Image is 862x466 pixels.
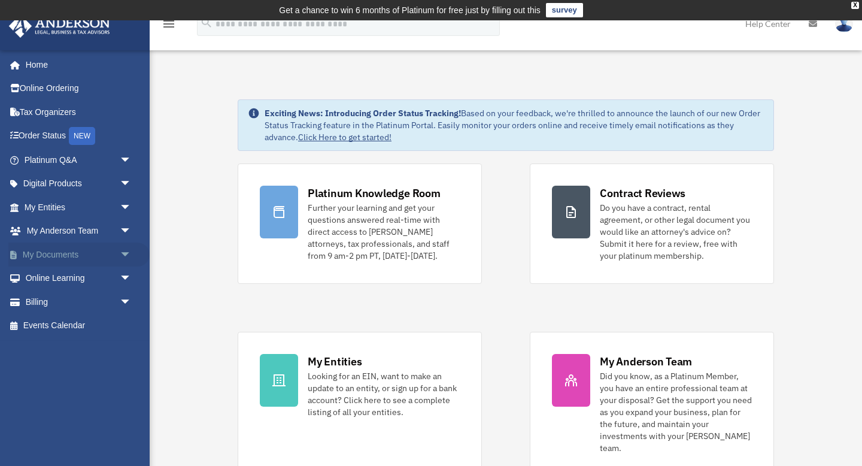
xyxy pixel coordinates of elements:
div: Get a chance to win 6 months of Platinum for free just by filling out this [279,3,541,17]
div: My Entities [308,354,362,369]
a: Home [8,53,144,77]
span: arrow_drop_down [120,148,144,173]
strong: Exciting News: Introducing Order Status Tracking! [265,108,461,119]
div: close [851,2,859,9]
div: Looking for an EIN, want to make an update to an entity, or sign up for a bank account? Click her... [308,370,460,418]
a: My Anderson Teamarrow_drop_down [8,219,150,243]
div: NEW [69,127,95,145]
div: Platinum Knowledge Room [308,186,441,201]
a: Events Calendar [8,314,150,338]
a: Online Ordering [8,77,150,101]
a: Billingarrow_drop_down [8,290,150,314]
a: menu [162,21,176,31]
span: arrow_drop_down [120,243,144,267]
span: arrow_drop_down [120,195,144,220]
a: Order StatusNEW [8,124,150,149]
div: Based on your feedback, we're thrilled to announce the launch of our new Order Status Tracking fe... [265,107,764,143]
div: Further your learning and get your questions answered real-time with direct access to [PERSON_NAM... [308,202,460,262]
a: Platinum Knowledge Room Further your learning and get your questions answered real-time with dire... [238,164,482,284]
div: Did you know, as a Platinum Member, you have an entire professional team at your disposal? Get th... [600,370,752,454]
span: arrow_drop_down [120,219,144,244]
span: arrow_drop_down [120,172,144,196]
a: Platinum Q&Aarrow_drop_down [8,148,150,172]
div: My Anderson Team [600,354,692,369]
img: User Pic [835,15,853,32]
a: Contract Reviews Do you have a contract, rental agreement, or other legal document you would like... [530,164,774,284]
a: Online Learningarrow_drop_down [8,267,150,291]
span: arrow_drop_down [120,267,144,291]
a: survey [546,3,583,17]
a: Click Here to get started! [298,132,391,143]
img: Anderson Advisors Platinum Portal [5,14,114,38]
a: Tax Organizers [8,100,150,124]
i: search [200,16,213,29]
div: Do you have a contract, rental agreement, or other legal document you would like an attorney's ad... [600,202,752,262]
span: arrow_drop_down [120,290,144,314]
a: My Documentsarrow_drop_down [8,243,150,267]
a: My Entitiesarrow_drop_down [8,195,150,219]
div: Contract Reviews [600,186,685,201]
i: menu [162,17,176,31]
a: Digital Productsarrow_drop_down [8,172,150,196]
